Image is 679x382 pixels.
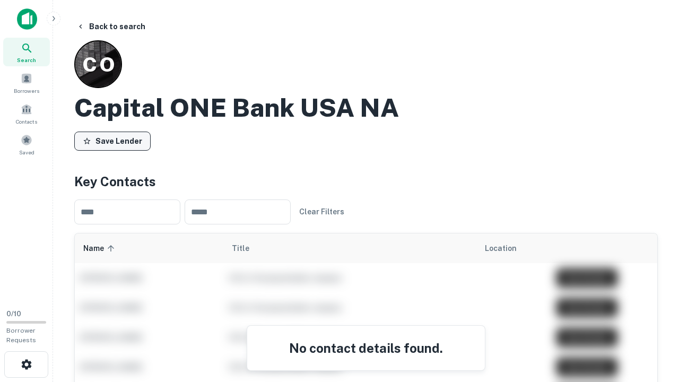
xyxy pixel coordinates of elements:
span: Search [17,56,36,64]
span: Contacts [16,117,37,126]
button: Back to search [72,17,150,36]
span: Borrower Requests [6,327,36,344]
h4: Key Contacts [74,172,658,191]
h4: No contact details found. [260,338,472,358]
button: Save Lender [74,132,151,151]
a: Borrowers [3,68,50,97]
img: capitalize-icon.png [17,8,37,30]
h2: Capital ONE Bank USA NA [74,92,399,123]
span: 0 / 10 [6,310,21,318]
button: Clear Filters [295,202,349,221]
a: Contacts [3,99,50,128]
p: C O [82,49,114,80]
a: Search [3,38,50,66]
span: Borrowers [14,86,39,95]
iframe: Chat Widget [626,297,679,348]
span: Saved [19,148,34,157]
a: Saved [3,130,50,159]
